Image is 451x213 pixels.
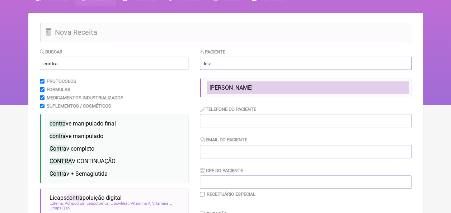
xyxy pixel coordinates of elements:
span: contra [50,133,66,139]
span: Licaps poluição digital [50,194,122,201]
h2: Nova Receita [40,23,412,42]
label: Paciente [200,49,225,55]
span: v completo [50,145,94,152]
label: Formulas [47,87,70,92]
label: Receituário Especial [207,191,255,197]
span: contra [66,194,83,201]
span: Vitamina E [152,201,172,206]
label: Medicamentos Industrializados [47,95,123,100]
span: Polypodium Leucotomus [65,201,109,206]
span: CONTRA [50,158,72,165]
span: ve manipulado final [50,120,116,127]
span: Luteína [50,201,64,206]
span: V CONTINUAÇÃO [50,158,116,165]
input: exemplo: emagrecimento, ansiedade [40,57,188,70]
span: [PERSON_NAME] [210,84,253,91]
span: Licaps Qsp [50,206,71,210]
span: v + Semaglutida [50,170,108,177]
label: Buscar [40,49,63,55]
label: Telefone do Paciente [200,106,256,112]
label: Protocolos [47,79,76,84]
label: Email do Paciente [200,137,247,142]
span: Contra [50,145,66,152]
span: contra [50,120,66,127]
span: ve manipulado [50,133,103,139]
label: Suplementos / Cosméticos [47,103,111,109]
span: Contra [50,170,66,177]
span: Lipowheat [111,201,130,206]
span: Vitamina A [131,201,151,206]
label: CPF do Paciente [200,168,243,173]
